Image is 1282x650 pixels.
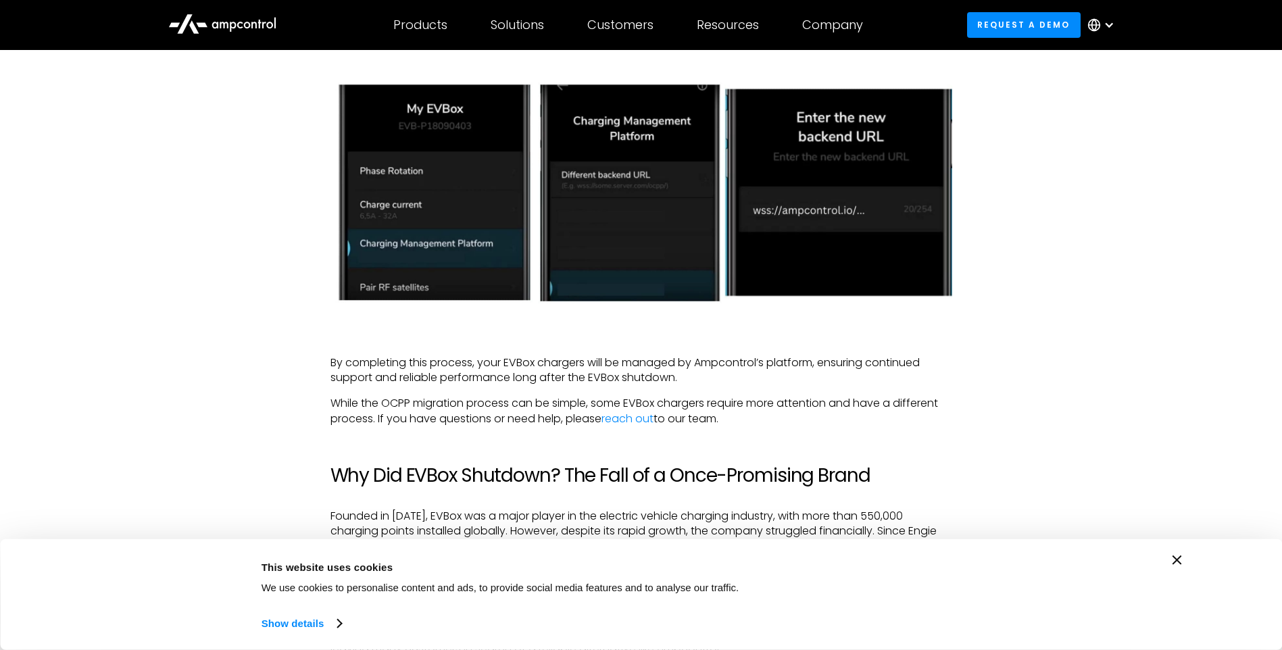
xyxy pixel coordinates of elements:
div: Customers [587,18,654,32]
div: Company [802,18,863,32]
p: Founded in [DATE], EVBox was a major player in the electric vehicle charging industry, with more ... [330,509,952,584]
button: Close banner [1173,555,1182,565]
div: Products [393,18,447,32]
img: How to change OCPP URL of EVBox charger and Everon [330,64,952,317]
div: Solutions [491,18,544,32]
button: Okay [954,555,1148,595]
a: reach out [601,411,654,426]
div: This website uses cookies [262,559,924,575]
a: Request a demo [967,12,1081,37]
p: While the OCPP migration process can be simple, some EVBox chargers require more attention and ha... [330,396,952,426]
a: Show details [262,614,341,634]
span: We use cookies to personalise content and ads, to provide social media features and to analyse ou... [262,582,739,593]
h2: Why Did EVBox Shutdown? The Fall of a Once-Promising Brand [330,464,952,487]
div: Resources [697,18,759,32]
p: By completing this process, your EVBox chargers will be managed by Ampcontrol’s platform, ensurin... [330,355,952,386]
